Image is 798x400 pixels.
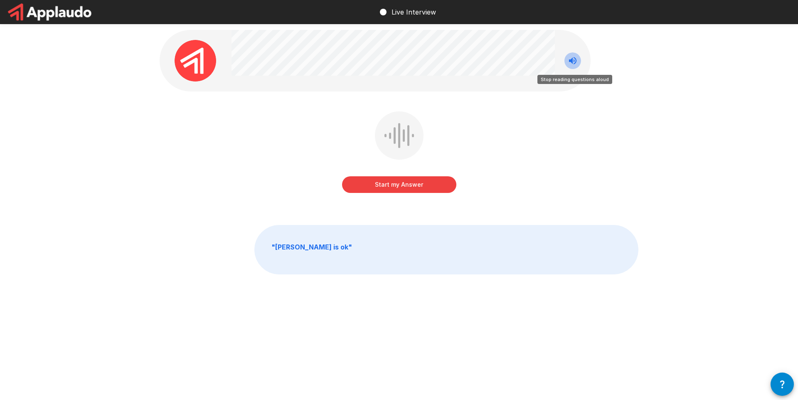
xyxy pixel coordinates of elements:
[271,243,352,251] b: " [PERSON_NAME] is ok "
[537,75,612,84] div: Stop reading questions aloud
[342,176,456,193] button: Start my Answer
[392,7,436,17] p: Live Interview
[175,40,216,81] img: applaudo_avatar.png
[564,52,581,69] button: Stop reading questions aloud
